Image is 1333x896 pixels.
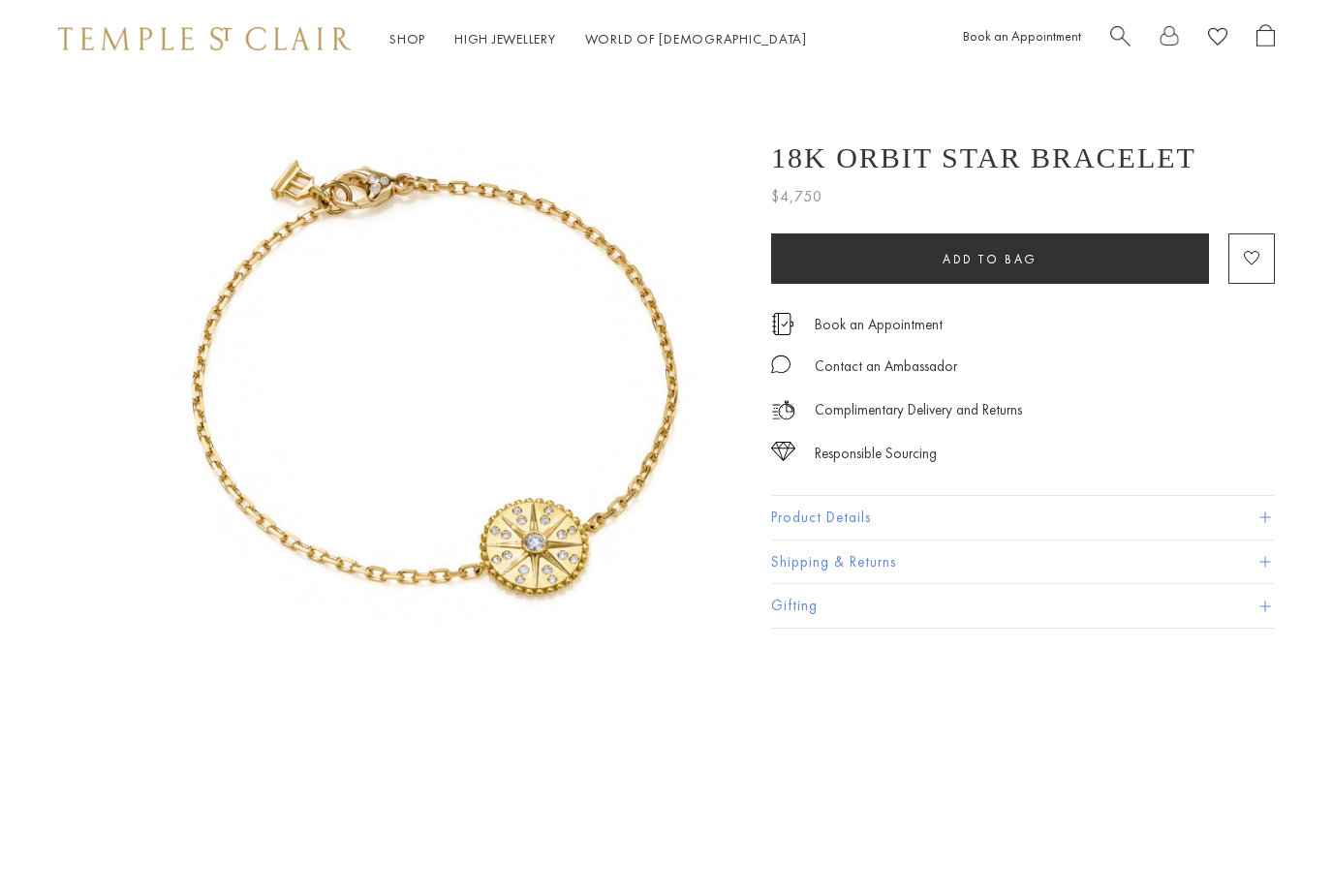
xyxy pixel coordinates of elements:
[771,584,1275,628] button: Gifting
[389,30,425,47] a: ShopShop
[815,355,957,379] div: Contact an Ambassador
[815,314,943,335] a: Book an Appointment
[1208,24,1227,54] a: View Wishlist
[454,30,556,47] a: High JewelleryHigh Jewellery
[771,313,794,335] img: icon_appointment.svg
[389,27,807,51] nav: Main navigation
[815,442,937,466] div: Responsible Sourcing
[815,398,1022,422] p: Complimentary Delivery and Returns
[771,355,790,374] img: MessageIcon-01_2.svg
[943,251,1038,267] span: Add to bag
[1256,24,1275,54] a: Open Shopping Bag
[963,27,1081,45] a: Book an Appointment
[771,541,1275,584] button: Shipping & Returns
[585,30,807,47] a: World of [DEMOGRAPHIC_DATA]World of [DEMOGRAPHIC_DATA]
[1236,805,1314,877] iframe: Gorgias live chat messenger
[771,496,1275,540] button: Product Details
[771,141,1196,174] h1: 18K Orbit Star Bracelet
[58,27,351,50] img: Temple St. Clair
[771,184,822,209] span: $4,750
[771,398,795,422] img: icon_delivery.svg
[771,442,795,461] img: icon_sourcing.svg
[771,233,1209,284] button: Add to bag
[1110,24,1131,54] a: Search
[126,77,742,694] img: 18K Orbit Star Bracelet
